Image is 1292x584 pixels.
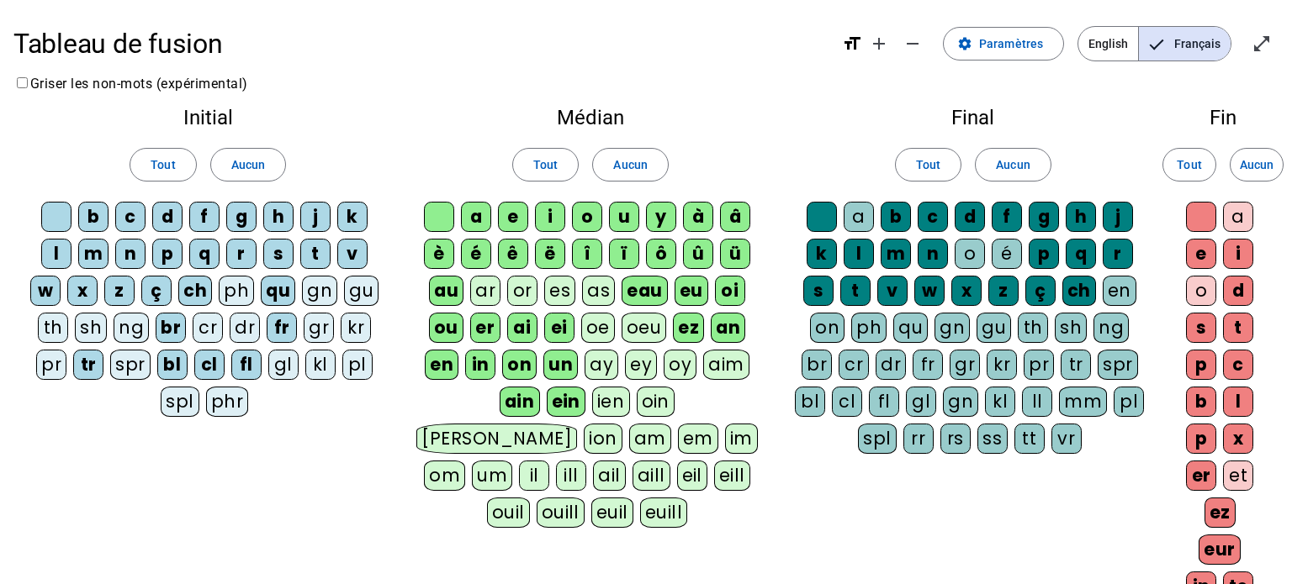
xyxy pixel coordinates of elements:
[472,460,512,491] div: um
[683,239,713,269] div: û
[78,202,109,232] div: b
[1061,350,1091,380] div: tr
[918,202,948,232] div: c
[1078,26,1231,61] mat-button-toggle-group: Language selection
[1223,350,1253,380] div: c
[1066,239,1096,269] div: q
[622,313,667,343] div: oeu
[30,276,61,306] div: w
[115,202,146,232] div: c
[161,387,199,417] div: spl
[193,313,223,343] div: cr
[869,387,899,417] div: fl
[609,239,639,269] div: ï
[807,239,837,269] div: k
[1186,387,1216,417] div: b
[425,350,458,380] div: en
[881,239,911,269] div: m
[41,239,71,269] div: l
[592,148,668,182] button: Aucun
[507,276,537,306] div: or
[226,202,257,232] div: g
[114,313,149,343] div: ng
[115,239,146,269] div: n
[622,276,668,306] div: eau
[977,313,1011,343] div: gu
[416,424,577,454] div: [PERSON_NAME]
[13,76,248,92] label: Griser les non-mots (expérimental)
[914,276,945,306] div: w
[341,313,371,343] div: kr
[73,350,103,380] div: tr
[977,424,1008,454] div: ss
[1223,239,1253,269] div: i
[943,387,978,417] div: gn
[1223,460,1253,491] div: et
[896,27,929,61] button: Diminuer la taille de la police
[591,497,633,528] div: euil
[1022,387,1052,417] div: ll
[1186,350,1216,380] div: p
[1186,313,1216,343] div: s
[263,202,294,232] div: h
[75,313,107,343] div: sh
[844,239,874,269] div: l
[1078,27,1138,61] span: English
[992,202,1022,232] div: f
[913,350,943,380] div: fr
[1051,424,1082,454] div: vr
[210,148,286,182] button: Aucun
[231,350,262,380] div: fl
[337,202,368,232] div: k
[720,239,750,269] div: ü
[1177,155,1201,175] span: Tout
[1186,424,1216,454] div: p
[675,276,708,306] div: eu
[572,239,602,269] div: î
[1199,534,1241,565] div: eur
[1223,313,1253,343] div: t
[36,350,66,380] div: pr
[67,276,98,306] div: x
[629,424,671,454] div: am
[646,239,676,269] div: ô
[1223,387,1253,417] div: l
[470,276,500,306] div: ar
[720,202,750,232] div: â
[1139,27,1231,61] span: Français
[683,202,713,232] div: à
[992,239,1022,269] div: é
[975,148,1051,182] button: Aucun
[918,239,948,269] div: n
[592,387,630,417] div: ien
[1029,239,1059,269] div: p
[1240,155,1273,175] span: Aucun
[1024,350,1054,380] div: pr
[1059,387,1107,417] div: mm
[1245,27,1279,61] button: Entrer en plein écran
[27,108,389,128] h2: Initial
[537,497,585,528] div: ouill
[1114,387,1144,417] div: pl
[985,387,1015,417] div: kl
[876,350,906,380] div: dr
[429,313,463,343] div: ou
[844,202,874,232] div: a
[302,276,337,306] div: gn
[544,313,575,343] div: ei
[544,276,575,306] div: es
[556,460,586,491] div: ill
[130,148,196,182] button: Tout
[703,350,749,380] div: aim
[110,350,151,380] div: spr
[810,313,845,343] div: on
[585,350,618,380] div: ay
[498,239,528,269] div: ê
[1223,202,1253,232] div: a
[226,239,257,269] div: r
[305,350,336,380] div: kl
[906,387,936,417] div: gl
[832,387,862,417] div: cl
[78,239,109,269] div: m
[582,276,615,306] div: as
